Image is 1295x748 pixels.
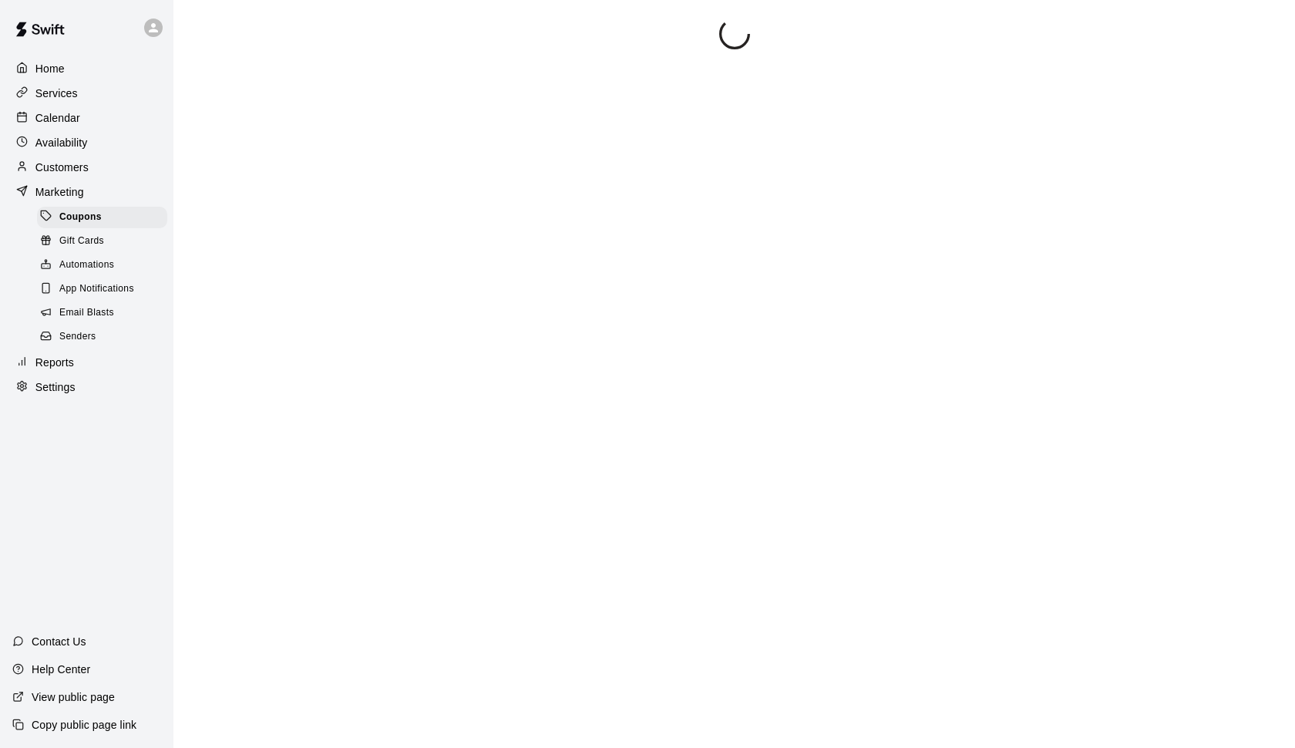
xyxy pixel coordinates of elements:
[32,689,115,705] p: View public page
[12,82,161,105] a: Services
[12,106,161,130] a: Calendar
[35,110,80,126] p: Calendar
[37,207,167,228] div: Coupons
[35,379,76,395] p: Settings
[12,57,161,80] a: Home
[35,355,74,370] p: Reports
[12,156,161,179] a: Customers
[37,231,167,252] div: Gift Cards
[37,229,173,253] a: Gift Cards
[37,302,173,325] a: Email Blasts
[32,717,136,733] p: Copy public page link
[37,254,173,278] a: Automations
[37,205,173,229] a: Coupons
[37,278,167,300] div: App Notifications
[35,184,84,200] p: Marketing
[59,305,114,321] span: Email Blasts
[32,634,86,649] p: Contact Us
[12,376,161,399] a: Settings
[35,135,88,150] p: Availability
[37,326,167,348] div: Senders
[12,351,161,374] a: Reports
[37,302,167,324] div: Email Blasts
[37,278,173,302] a: App Notifications
[35,86,78,101] p: Services
[12,180,161,204] a: Marketing
[59,281,134,297] span: App Notifications
[59,234,104,249] span: Gift Cards
[32,662,90,677] p: Help Center
[35,61,65,76] p: Home
[12,131,161,154] a: Availability
[59,329,96,345] span: Senders
[37,325,173,349] a: Senders
[59,210,102,225] span: Coupons
[35,160,89,175] p: Customers
[59,258,114,273] span: Automations
[37,254,167,276] div: Automations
